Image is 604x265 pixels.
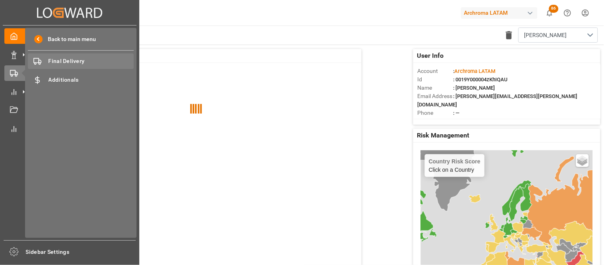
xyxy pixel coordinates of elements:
a: My Reports [4,121,135,136]
span: Id [417,75,453,84]
span: : 0019Y000004zKhIQAU [453,77,508,82]
a: My Cockpit [4,28,135,44]
span: [PERSON_NAME] [524,31,567,39]
button: show 86 new notifications [541,4,559,22]
span: Email Address [417,92,453,100]
span: : — [453,110,459,116]
span: Sidebar Settings [26,248,136,256]
span: : [453,68,495,74]
button: open menu [518,27,598,43]
span: : [PERSON_NAME][EMAIL_ADDRESS][PERSON_NAME][DOMAIN_NAME] [417,93,577,108]
span: Account Type [417,117,453,126]
span: Risk Management [417,131,469,140]
span: Back to main menu [43,35,96,43]
span: Account [417,67,453,75]
span: Final Delivery [49,57,134,65]
button: Archroma LATAM [461,5,541,20]
span: Archroma LATAM [454,68,495,74]
div: Click on a Country [429,158,481,173]
span: Phone [417,109,453,117]
a: Document Management [4,102,135,118]
span: : [PERSON_NAME] [453,85,495,91]
button: Help Center [559,4,577,22]
a: Layers [576,154,589,167]
span: Name [417,84,453,92]
a: Final Delivery [28,53,134,69]
span: : Shipper [453,118,473,124]
span: Additionals [49,76,134,84]
a: Additionals [28,72,134,87]
span: User Info [417,51,444,61]
span: 86 [549,5,559,13]
h4: Country Risk Score [429,158,481,165]
div: Archroma LATAM [461,7,538,19]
